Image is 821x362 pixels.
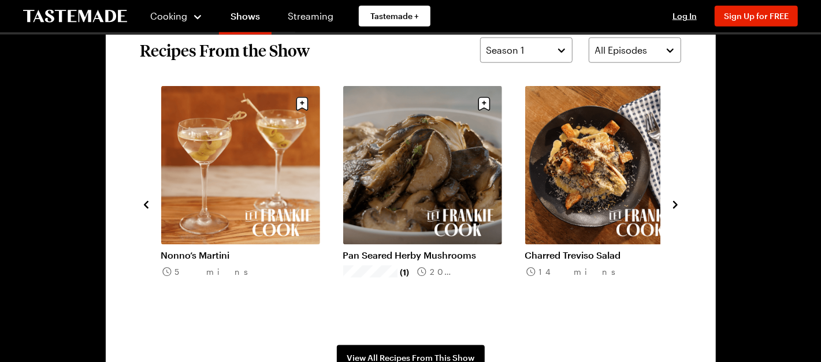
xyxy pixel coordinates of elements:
a: To Tastemade Home Page [23,10,127,23]
button: Save recipe [291,93,313,115]
a: Nonno’s Martini [161,249,320,261]
div: 4 / 10 [161,86,343,322]
a: Shows [219,2,272,35]
a: Charred Treviso Salad [525,249,684,261]
button: Sign Up for FREE [715,6,798,27]
button: Season 1 [480,38,573,63]
button: All Episodes [589,38,681,63]
span: All Episodes [595,43,648,57]
span: Season 1 [486,43,525,57]
button: Log In [662,10,708,22]
a: Pan Seared Herby Mushrooms [343,249,502,261]
h2: Recipes From the Show [140,40,310,61]
a: Tastemade + [359,6,430,27]
span: Log In [673,11,697,21]
div: 6 / 10 [525,86,707,322]
button: navigate to previous item [140,197,152,211]
button: Save recipe [473,93,495,115]
div: 5 / 10 [343,86,525,322]
span: Cooking [151,10,188,21]
button: navigate to next item [670,197,681,211]
span: Tastemade + [370,10,419,22]
button: Save recipe [655,93,677,115]
button: Cooking [150,2,203,30]
span: Sign Up for FREE [724,11,789,21]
